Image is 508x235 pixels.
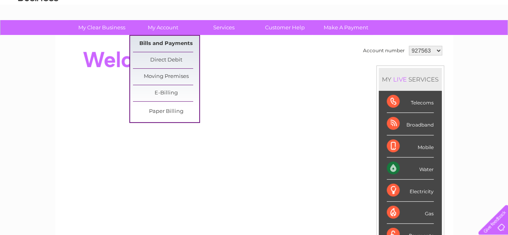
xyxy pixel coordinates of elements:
div: Broadband [387,113,434,135]
div: Gas [387,202,434,224]
div: Water [387,157,434,180]
a: Customer Help [252,20,318,35]
div: MY SERVICES [379,68,442,91]
img: logo.png [18,21,59,45]
a: Blog [438,34,450,40]
a: E-Billing [133,85,199,101]
a: Telecoms [409,34,433,40]
a: Direct Debit [133,52,199,68]
a: Services [191,20,257,35]
a: Energy [387,34,404,40]
a: Water [367,34,382,40]
div: Mobile [387,135,434,157]
a: Bills and Payments [133,36,199,52]
a: Paper Billing [133,104,199,120]
div: Telecoms [387,91,434,113]
td: Account number [361,44,407,57]
a: Moving Premises [133,69,199,85]
div: LIVE [392,76,408,83]
a: Contact [455,34,474,40]
a: Log out [481,34,500,40]
div: Electricity [387,180,434,202]
a: My Clear Business [69,20,135,35]
div: Clear Business is a trading name of Verastar Limited (registered in [GEOGRAPHIC_DATA] No. 3667643... [65,4,444,39]
a: My Account [130,20,196,35]
a: 0333 014 3131 [357,4,412,14]
a: Make A Payment [313,20,379,35]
